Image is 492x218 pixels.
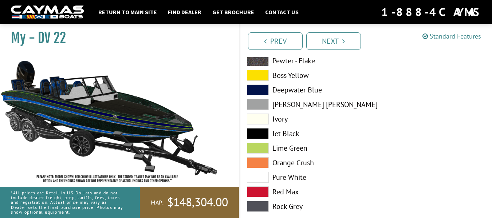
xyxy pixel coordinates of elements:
a: Return to main site [95,7,161,17]
label: Boss Yellow [247,70,359,81]
label: Pewter - Flake [247,55,359,66]
span: $148,304.00 [167,195,228,210]
label: Pure White [247,172,359,183]
a: Contact Us [261,7,302,17]
a: MAP:$148,304.00 [140,187,239,218]
img: white-logo-c9c8dbefe5ff5ceceb0f0178aa75bf4bb51f6bca0971e226c86eb53dfe498488.png [11,5,84,19]
label: Rock Grey [247,201,359,212]
label: Orange Crush [247,157,359,168]
label: [PERSON_NAME] [PERSON_NAME] [247,99,359,110]
a: Prev [248,32,303,50]
label: Jet Black [247,128,359,139]
p: *All prices are Retail in US Dollars and do not include dealer freight, prep, tariffs, fees, taxe... [11,187,123,218]
a: Get Brochure [209,7,258,17]
h1: My - DV 22 [11,30,221,46]
a: Standard Features [422,32,481,40]
div: 1-888-4CAYMAS [381,4,481,20]
a: Find Dealer [164,7,205,17]
span: MAP: [151,199,164,206]
label: Red Max [247,186,359,197]
label: Deepwater Blue [247,84,359,95]
label: Lime Green [247,143,359,154]
label: Ivory [247,114,359,124]
a: Next [306,32,361,50]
